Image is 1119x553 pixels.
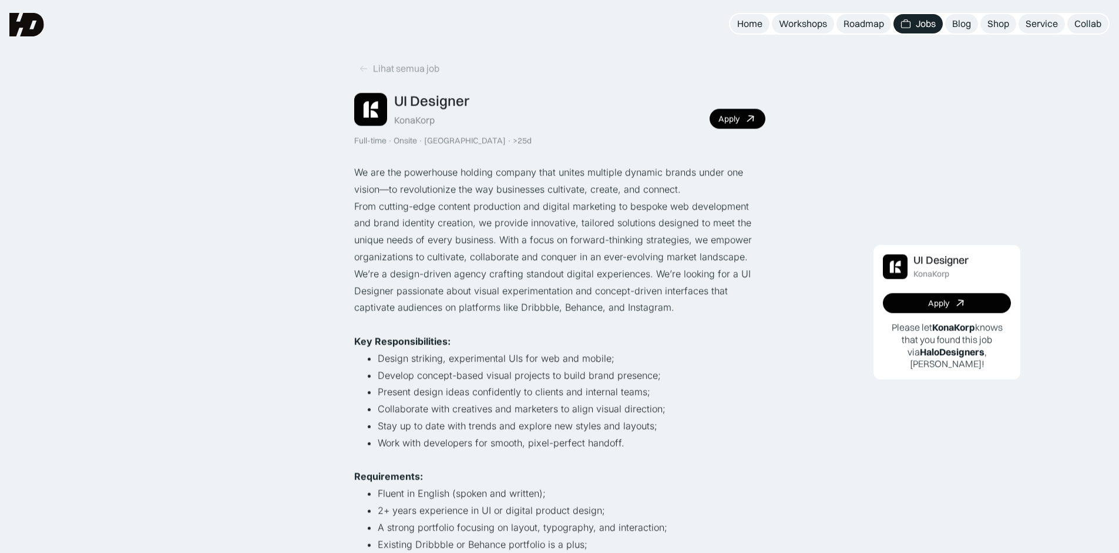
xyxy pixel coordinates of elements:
[883,321,1011,370] p: Please let knows that you found this job via , [PERSON_NAME]!
[424,136,506,146] div: [GEOGRAPHIC_DATA]
[507,136,512,146] div: ·
[354,164,765,198] p: We are the powerhouse holding company that unites multiple dynamic brands under one vision—to rev...
[928,298,949,308] div: Apply
[378,417,765,434] li: Stay up to date with trends and explore new styles and layouts;
[378,519,765,536] li: A strong portfolio focusing on layout, typography, and interaction;
[772,14,834,33] a: Workshops
[1067,14,1108,33] a: Collab
[354,93,387,126] img: Job Image
[378,536,765,553] li: Existing Dribbble or Behance portfolio is a plus;
[952,18,971,30] div: Blog
[378,485,765,503] li: Fluent in English (spoken and written);
[378,434,765,451] li: Work with developers for smooth, pixel-perfect handoff.
[718,114,740,124] div: Apply
[354,316,765,333] p: ‍
[378,384,765,401] li: Present design ideas confidently to clients and internal teams;
[893,14,943,33] a: Jobs
[378,502,765,519] li: 2+ years experience in UI or digital product design;
[919,346,984,358] b: HaloDesigners
[913,254,969,267] div: UI Designer
[378,367,765,384] li: Develop concept-based visual projects to build brand presence;
[932,321,974,333] b: KonaKorp
[945,14,978,33] a: Blog
[394,92,469,109] div: UI Designer
[836,14,891,33] a: Roadmap
[394,136,417,146] div: Onsite
[378,350,765,367] li: Design striking, experimental UIs for web and mobile;
[418,136,423,146] div: ·
[844,18,884,30] div: Roadmap
[710,109,765,129] a: Apply
[354,136,387,146] div: Full-time
[354,198,765,265] p: From cutting-edge content production and digital marketing to bespoke web development and brand i...
[913,269,949,279] div: KonaKorp
[883,293,1011,313] a: Apply
[987,18,1009,30] div: Shop
[883,254,908,279] img: Job Image
[1019,14,1065,33] a: Service
[730,14,769,33] a: Home
[980,14,1016,33] a: Shop
[354,336,451,348] strong: Key Responsibilities:
[378,401,765,418] li: Collaborate with creatives and marketers to align visual direction;
[373,62,439,75] div: Lihat semua job
[354,471,423,483] strong: Requirements:
[394,114,435,126] div: KonaKorp
[354,451,765,468] p: ‍
[779,18,827,30] div: Workshops
[354,265,765,316] p: We’re a design-driven agency crafting standout digital experiences. We’re looking for a UI Design...
[354,59,444,78] a: Lihat semua job
[513,136,532,146] div: >25d
[737,18,762,30] div: Home
[1074,18,1101,30] div: Collab
[388,136,392,146] div: ·
[1026,18,1058,30] div: Service
[916,18,936,30] div: Jobs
